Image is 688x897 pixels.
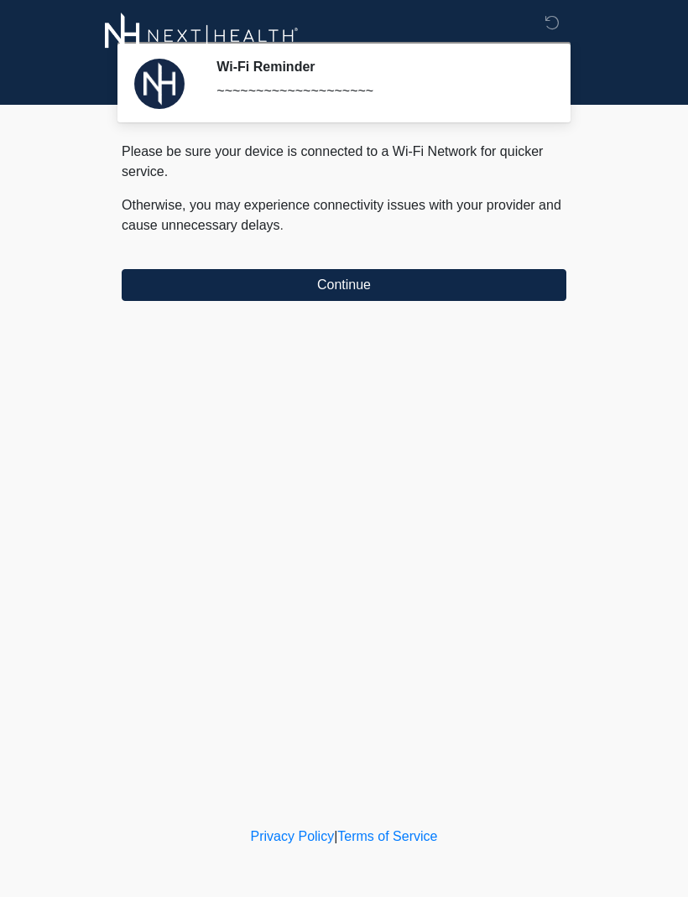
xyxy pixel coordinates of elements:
[122,195,566,236] p: Otherwise, you may experience connectivity issues with your provider and cause unnecessary delays
[122,269,566,301] button: Continue
[280,218,284,232] span: .
[122,142,566,182] p: Please be sure your device is connected to a Wi-Fi Network for quicker service.
[216,81,541,101] div: ~~~~~~~~~~~~~~~~~~~~
[334,829,337,843] a: |
[337,829,437,843] a: Terms of Service
[134,59,185,109] img: Agent Avatar
[251,829,335,843] a: Privacy Policy
[105,13,299,59] img: Next-Health Logo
